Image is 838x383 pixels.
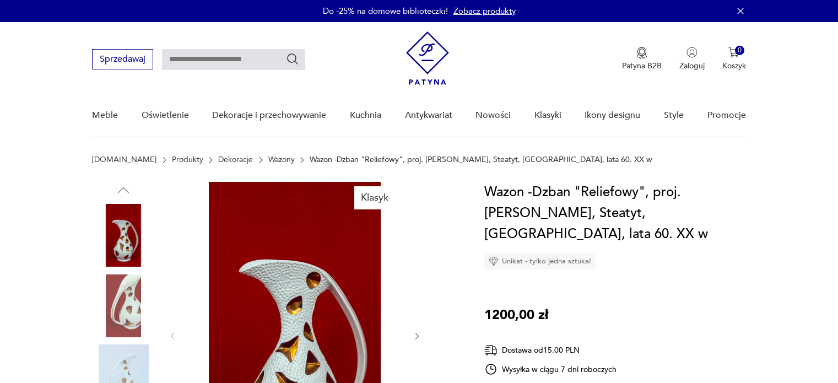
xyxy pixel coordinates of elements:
[484,253,596,269] div: Unikat - tylko jedna sztuka!
[707,94,746,137] a: Promocje
[489,256,499,266] img: Ikona diamentu
[484,305,548,326] p: 1200,00 zł
[92,274,155,337] img: Zdjęcie produktu Wazon -Dzban "Reliefowy", proj. Zygmunt Buksowicz, Steatyt, Katowice, lata 60. XX w
[323,6,448,17] p: Do -25% na domowe biblioteczki!
[354,186,395,209] div: Klasyk
[286,52,299,66] button: Szukaj
[484,343,498,357] img: Ikona dostawy
[534,94,561,137] a: Klasyki
[722,47,746,71] button: 0Koszyk
[484,182,746,245] h1: Wazon -Dzban "Reliefowy", proj. [PERSON_NAME], Steatyt, [GEOGRAPHIC_DATA], lata 60. XX w
[218,155,253,164] a: Dekoracje
[92,204,155,267] img: Zdjęcie produktu Wazon -Dzban "Reliefowy", proj. Zygmunt Buksowicz, Steatyt, Katowice, lata 60. XX w
[728,47,739,58] img: Ikona koszyka
[212,94,326,137] a: Dekoracje i przechowywanie
[636,47,647,59] img: Ikona medalu
[679,47,705,71] button: Zaloguj
[475,94,511,137] a: Nowości
[350,94,381,137] a: Kuchnia
[310,155,652,164] p: Wazon -Dzban "Reliefowy", proj. [PERSON_NAME], Steatyt, [GEOGRAPHIC_DATA], lata 60. XX w
[92,49,153,69] button: Sprzedawaj
[268,155,295,164] a: Wazony
[405,94,452,137] a: Antykwariat
[142,94,189,137] a: Oświetlenie
[622,61,662,71] p: Patyna B2B
[735,46,744,55] div: 0
[484,343,617,357] div: Dostawa od 15,00 PLN
[453,6,516,17] a: Zobacz produkty
[585,94,640,137] a: Ikony designu
[406,31,449,85] img: Patyna - sklep z meblami i dekoracjami vintage
[722,61,746,71] p: Koszyk
[622,47,662,71] button: Patyna B2B
[92,56,153,64] a: Sprzedawaj
[92,94,118,137] a: Meble
[679,61,705,71] p: Zaloguj
[172,155,203,164] a: Produkty
[484,363,617,376] div: Wysyłka w ciągu 7 dni roboczych
[686,47,698,58] img: Ikonka użytkownika
[664,94,684,137] a: Style
[92,155,156,164] a: [DOMAIN_NAME]
[622,47,662,71] a: Ikona medaluPatyna B2B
